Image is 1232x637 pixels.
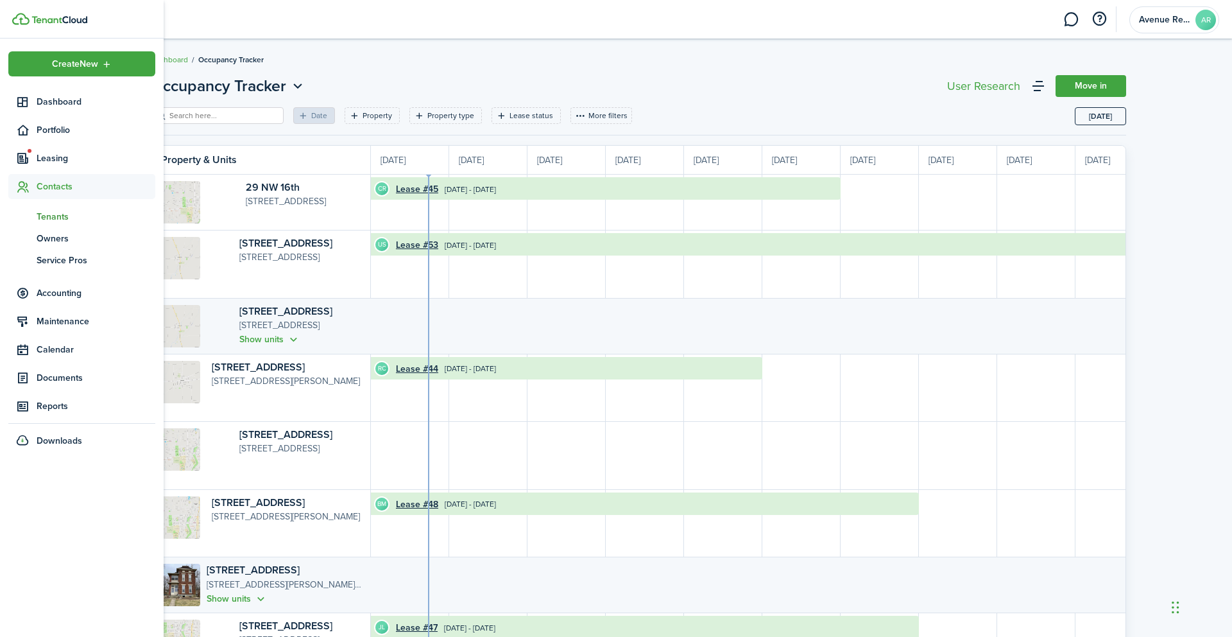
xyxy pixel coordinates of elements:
[239,427,332,442] a: [STREET_ADDRESS]
[445,363,496,374] time: [DATE] - [DATE]
[1168,575,1232,637] iframe: Chat Widget
[158,496,200,539] img: Property avatar
[207,578,364,592] p: [STREET_ADDRESS][PERSON_NAME][PERSON_NAME]
[409,107,482,124] filter-tag: Open filter
[509,110,553,121] filter-tag-label: Lease status
[396,238,438,252] a: Lease #53
[8,227,155,249] a: Owners
[239,304,332,318] a: [STREET_ADDRESS]
[158,305,200,347] img: Property avatar
[151,74,306,98] button: Occupancy Tracker
[158,564,200,606] img: Property avatar
[212,495,305,510] a: [STREET_ADDRESS]
[396,498,438,511] a: Lease #48
[239,442,365,455] p: [STREET_ADDRESS]
[37,152,155,165] span: Leasing
[1056,75,1126,97] a: Move in
[1059,3,1083,36] a: Messaging
[396,182,438,196] a: Lease #45
[158,181,200,223] img: Property avatar
[363,110,392,121] filter-tag-label: Property
[37,371,155,385] span: Documents
[8,89,155,114] a: Dashboard
[570,107,632,124] button: More filters
[445,240,496,251] time: [DATE] - [DATE]
[158,237,200,279] img: Property avatar
[606,146,684,174] div: [DATE]
[375,621,388,634] avatar-text: JL
[8,249,155,271] a: Service Pros
[396,362,438,376] a: Lease #44
[37,95,155,109] span: Dashboard
[31,16,87,24] img: TenantCloud
[52,60,98,69] span: Create New
[151,74,306,98] button: Open menu
[997,146,1075,174] div: [DATE]
[161,152,237,168] timeline-board-header-title: Property & Units
[445,184,496,195] time: [DATE] - [DATE]
[1139,15,1190,24] span: Avenue Real Estate
[947,80,1020,92] div: User Research
[37,123,155,137] span: Portfolio
[166,110,279,122] input: Search here...
[371,146,449,174] div: [DATE]
[37,343,155,356] span: Calendar
[1195,10,1216,30] avatar-text: AR
[37,180,155,193] span: Contacts
[1075,107,1126,125] button: Today
[212,360,305,374] a: [STREET_ADDRESS]
[239,318,365,333] p: [STREET_ADDRESS]
[151,74,286,98] span: Occupancy Tracker
[684,146,762,174] div: [DATE]
[37,434,82,448] span: Downloads
[37,315,155,328] span: Maintenance
[919,146,997,174] div: [DATE]
[396,621,438,634] a: Lease #47
[198,54,264,65] span: Occupancy Tracker
[246,195,365,208] p: [STREET_ADDRESS]
[207,591,268,606] button: Show units
[375,238,388,251] avatar-text: US
[8,51,155,76] button: Open menu
[375,362,388,375] avatar-text: RC
[239,618,332,633] a: [STREET_ADDRESS]
[37,254,155,267] span: Service Pros
[212,374,365,388] p: [STREET_ADDRESS][PERSON_NAME]
[427,110,474,121] filter-tag-label: Property type
[762,146,841,174] div: [DATE]
[444,622,495,634] time: [DATE] - [DATE]
[151,54,188,65] a: Dashboard
[239,250,365,264] p: [STREET_ADDRESS]
[8,394,155,419] a: Reports
[246,180,300,195] a: 29 NW 16th
[449,146,527,174] div: [DATE]
[345,107,400,124] filter-tag: Open filter
[207,563,300,577] a: [STREET_ADDRESS]
[1088,8,1110,30] button: Open resource center
[158,428,200,471] img: Property avatar
[1172,588,1179,627] div: Drag
[239,236,332,250] a: [STREET_ADDRESS]
[212,510,365,523] p: [STREET_ADDRESS][PERSON_NAME]
[375,498,388,510] avatar-text: BM
[527,146,606,174] div: [DATE]
[37,399,155,413] span: Reports
[8,205,155,227] a: Tenants
[158,361,200,403] img: Property avatar
[492,107,561,124] filter-tag: Open filter
[1075,146,1154,174] div: [DATE]
[12,13,30,25] img: TenantCloud
[944,77,1023,95] button: User Research
[841,146,919,174] div: [DATE]
[239,333,300,347] button: Show units
[37,286,155,300] span: Accounting
[37,232,155,245] span: Owners
[375,182,388,195] avatar-text: CR
[445,498,496,510] time: [DATE] - [DATE]
[37,210,155,223] span: Tenants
